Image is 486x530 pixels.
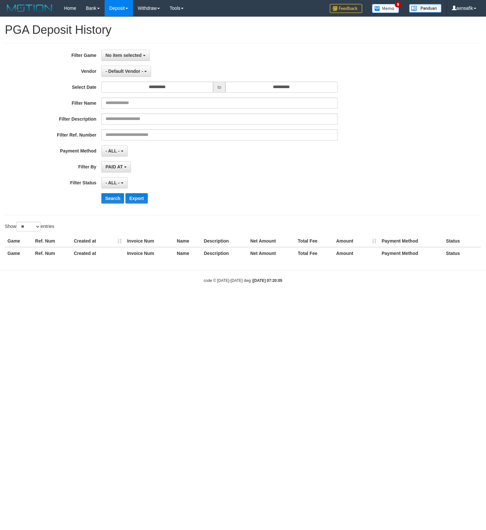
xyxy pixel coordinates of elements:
[201,247,248,259] th: Description
[395,2,402,7] span: 9
[106,180,120,185] span: - ALL -
[106,69,143,74] span: - Default Vendor -
[248,247,295,259] th: Net Amount
[5,23,481,36] h1: PGA Deposit History
[248,235,295,247] th: Net Amount
[174,235,201,247] th: Name
[125,193,147,204] button: Export
[5,247,32,259] th: Game
[253,278,282,283] strong: [DATE] 07:20:05
[204,278,282,283] small: code © [DATE]-[DATE] dwg |
[101,50,150,61] button: No item selected
[213,82,225,93] span: to
[409,4,441,13] img: panduan.png
[106,53,142,58] span: No item selected
[174,247,201,259] th: Name
[106,164,123,169] span: PAID AT
[443,247,481,259] th: Status
[101,161,131,172] button: PAID AT
[101,177,128,188] button: - ALL -
[71,235,124,247] th: Created at
[106,148,120,153] span: - ALL -
[124,247,174,259] th: Invoice Num
[32,235,71,247] th: Ref. Num
[101,145,128,156] button: - ALL -
[71,247,124,259] th: Created at
[295,235,334,247] th: Total Fee
[443,235,481,247] th: Status
[5,222,54,232] label: Show entries
[16,222,41,232] select: Showentries
[101,66,151,77] button: - Default Vendor -
[5,3,54,13] img: MOTION_logo.png
[101,193,124,204] button: Search
[295,247,334,259] th: Total Fee
[379,235,443,247] th: Payment Method
[201,235,248,247] th: Description
[32,247,71,259] th: Ref. Num
[334,247,379,259] th: Amount
[5,235,32,247] th: Game
[379,247,443,259] th: Payment Method
[330,4,362,13] img: Feedback.jpg
[124,235,174,247] th: Invoice Num
[334,235,379,247] th: Amount
[372,4,399,13] img: Button%20Memo.svg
